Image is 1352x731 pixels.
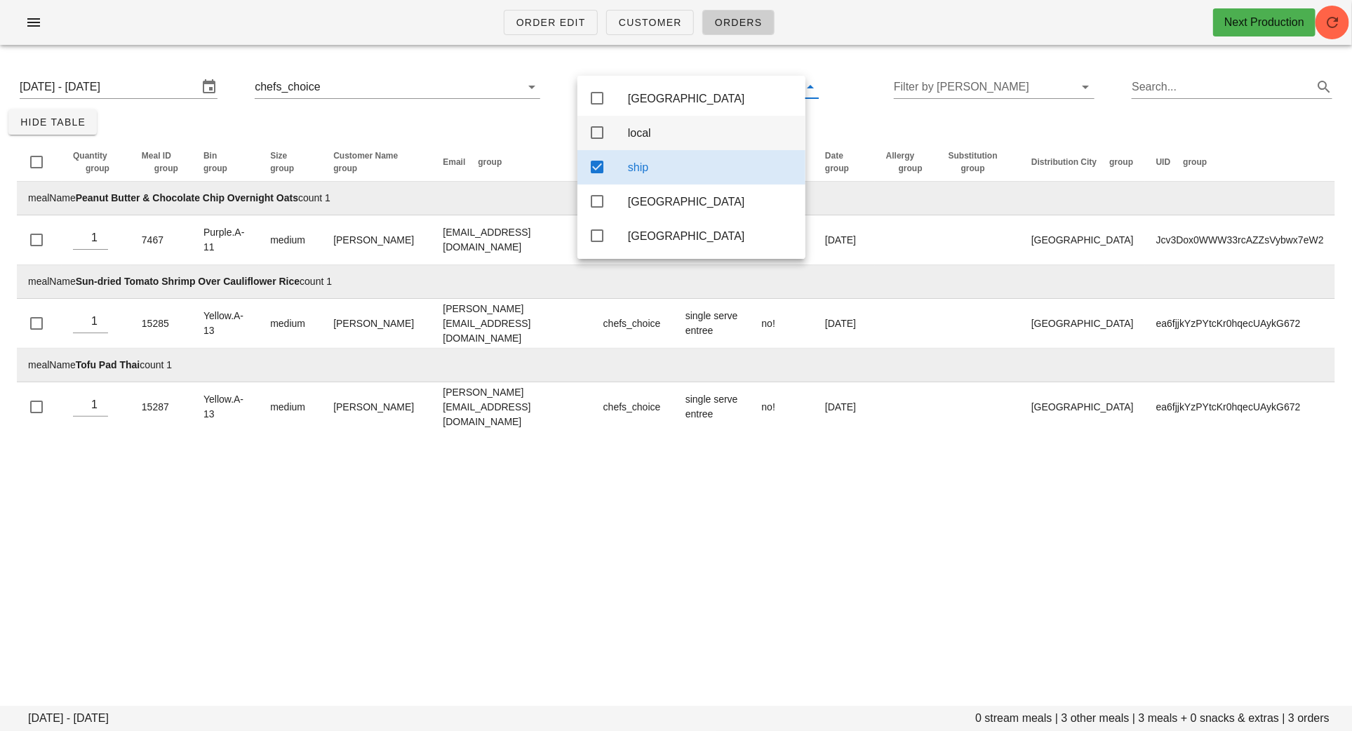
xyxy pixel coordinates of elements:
[628,229,794,243] div: [GEOGRAPHIC_DATA]
[130,382,192,431] td: 15287
[1224,14,1304,31] div: Next Production
[751,299,815,349] td: no!
[674,382,751,431] td: single serve entree
[431,299,591,349] td: [PERSON_NAME][EMAIL_ADDRESS][DOMAIN_NAME]
[259,382,322,431] td: medium
[259,143,322,182] th: Size: Not sorted. Activate to sort ascending.
[130,143,192,182] th: Meal ID: Not sorted. Activate to sort ascending.
[1145,299,1335,349] td: ea6fjjkYzPYtcKr0hqecUAykG672
[1184,157,1207,167] span: group
[130,299,192,349] td: 15285
[1156,157,1171,167] span: UID
[578,76,819,98] div: shipClear Filter by group
[674,299,751,349] td: single serve entree
[875,143,937,182] th: Allergy: Not sorted. Activate to sort ascending.
[628,195,794,208] div: [GEOGRAPHIC_DATA]
[76,276,300,287] strong: Sun-dried Tomato Shrimp Over Cauliflower Rice
[1145,215,1335,265] td: Jcv3Dox0WWW33rcAZZsVybwx7eW2
[270,151,287,161] span: Size
[76,359,140,370] strong: Tofu Pad Thai
[192,382,259,431] td: Yellow.A-13
[322,143,431,182] th: Customer Name: Not sorted. Activate to sort ascending.
[504,10,598,35] a: Order Edit
[443,157,465,167] span: Email
[17,349,1335,382] td: mealName count 1
[333,163,357,173] span: group
[203,163,227,173] span: group
[8,109,97,135] button: Hide Table
[606,10,694,35] a: Customer
[192,299,259,349] td: Yellow.A-13
[86,163,109,173] span: group
[259,215,322,265] td: medium
[899,163,923,173] span: group
[949,151,998,161] span: Substitution
[130,215,192,265] td: 7467
[628,92,794,105] div: [GEOGRAPHIC_DATA]
[894,76,1095,98] div: Filter by [PERSON_NAME]
[431,382,591,431] td: [PERSON_NAME][EMAIL_ADDRESS][DOMAIN_NAME]
[937,143,1020,182] th: Substitution: Not sorted. Activate to sort ascending.
[192,143,259,182] th: Bin: Not sorted. Activate to sort ascending.
[1145,382,1335,431] td: ea6fjjkYzPYtcKr0hqecUAykG672
[62,143,130,182] th: Quantity: Not sorted. Activate to sort ascending.
[1020,299,1145,349] td: [GEOGRAPHIC_DATA]
[17,182,1335,215] td: mealName count 1
[142,151,171,161] span: Meal ID
[192,215,259,265] td: Purple.A-11
[1020,382,1145,431] td: [GEOGRAPHIC_DATA]
[825,151,843,161] span: Date
[1031,157,1097,167] span: Distribution City
[814,382,875,431] td: [DATE]
[20,116,86,128] span: Hide Table
[255,76,540,98] div: chefs_choice
[478,157,502,167] span: group
[814,299,875,349] td: [DATE]
[255,81,320,93] div: chefs_choice
[322,382,431,431] td: [PERSON_NAME]
[628,126,794,140] div: local
[825,163,849,173] span: group
[322,299,431,349] td: [PERSON_NAME]
[814,143,875,182] th: Date: Not sorted. Activate to sort ascending.
[322,215,431,265] td: [PERSON_NAME]
[259,299,322,349] td: medium
[73,151,107,161] span: Quantity
[1020,143,1145,182] th: Distribution City: Not sorted. Activate to sort ascending.
[702,10,775,35] a: Orders
[961,163,985,173] span: group
[154,163,178,173] span: group
[814,215,875,265] td: [DATE]
[592,299,674,349] td: chefs_choice
[333,151,398,161] span: Customer Name
[516,17,586,28] span: Order Edit
[270,163,294,173] span: group
[592,382,674,431] td: chefs_choice
[618,17,682,28] span: Customer
[431,215,591,265] td: [EMAIL_ADDRESS][DOMAIN_NAME]
[1020,215,1145,265] td: [GEOGRAPHIC_DATA]
[886,151,915,161] span: Allergy
[17,265,1335,299] td: mealName count 1
[1109,157,1133,167] span: group
[628,161,794,174] div: ship
[76,192,298,203] strong: Peanut Butter & Chocolate Chip Overnight Oats
[203,151,217,161] span: Bin
[431,143,591,182] th: Email: Not sorted. Activate to sort ascending.
[751,382,815,431] td: no!
[714,17,763,28] span: Orders
[1145,143,1335,182] th: UID: Not sorted. Activate to sort ascending.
